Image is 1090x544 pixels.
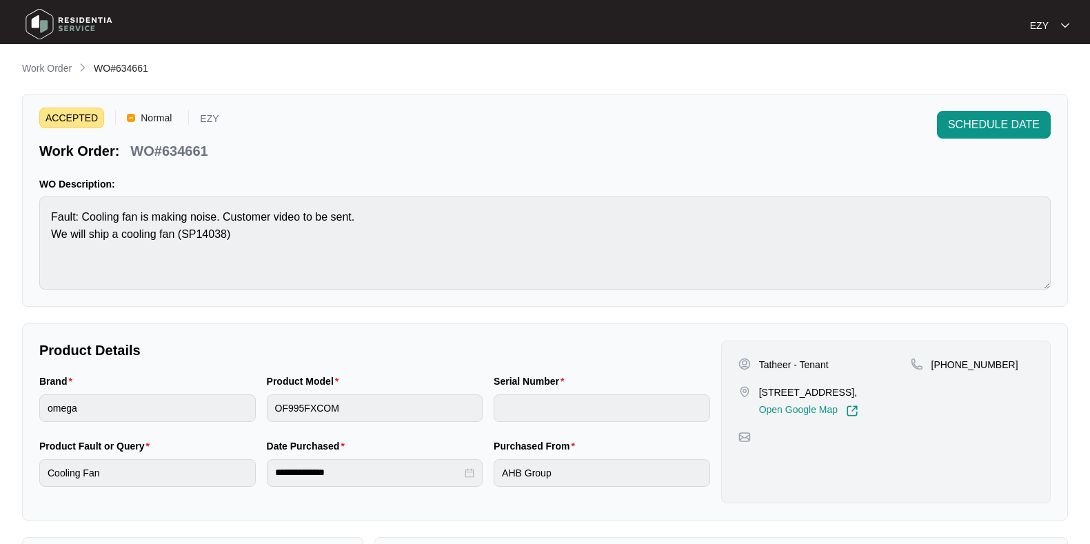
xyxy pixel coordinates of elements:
[39,197,1051,290] textarea: Fault: Cooling fan is making noise. Customer video to be sent. We will ship a cooling fan (SP14038)
[127,114,135,122] img: Vercel Logo
[494,394,710,422] input: Serial Number
[948,117,1040,133] span: SCHEDULE DATE
[738,431,751,443] img: map-pin
[494,439,581,453] label: Purchased From
[911,358,923,370] img: map-pin
[94,63,148,74] span: WO#634661
[135,108,177,128] span: Normal
[1061,22,1069,29] img: dropdown arrow
[19,61,74,77] a: Work Order
[759,405,858,417] a: Open Google Map
[931,358,1018,372] p: [PHONE_NUMBER]
[39,394,256,422] input: Brand
[738,385,751,398] img: map-pin
[77,62,88,73] img: chevron-right
[39,108,104,128] span: ACCEPTED
[759,358,829,372] p: Tatheer - Tenant
[39,341,710,360] p: Product Details
[267,394,483,422] input: Product Model
[39,177,1051,191] p: WO Description:
[275,465,463,480] input: Date Purchased
[937,111,1051,139] button: SCHEDULE DATE
[759,385,858,399] p: [STREET_ADDRESS],
[39,374,78,388] label: Brand
[738,358,751,370] img: user-pin
[267,439,350,453] label: Date Purchased
[130,141,208,161] p: WO#634661
[39,439,155,453] label: Product Fault or Query
[494,459,710,487] input: Purchased From
[39,141,119,161] p: Work Order:
[22,61,72,75] p: Work Order
[267,374,345,388] label: Product Model
[494,374,569,388] label: Serial Number
[200,114,219,128] p: EZY
[846,405,858,417] img: Link-External
[1030,19,1049,32] p: EZY
[39,459,256,487] input: Product Fault or Query
[21,3,117,45] img: residentia service logo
